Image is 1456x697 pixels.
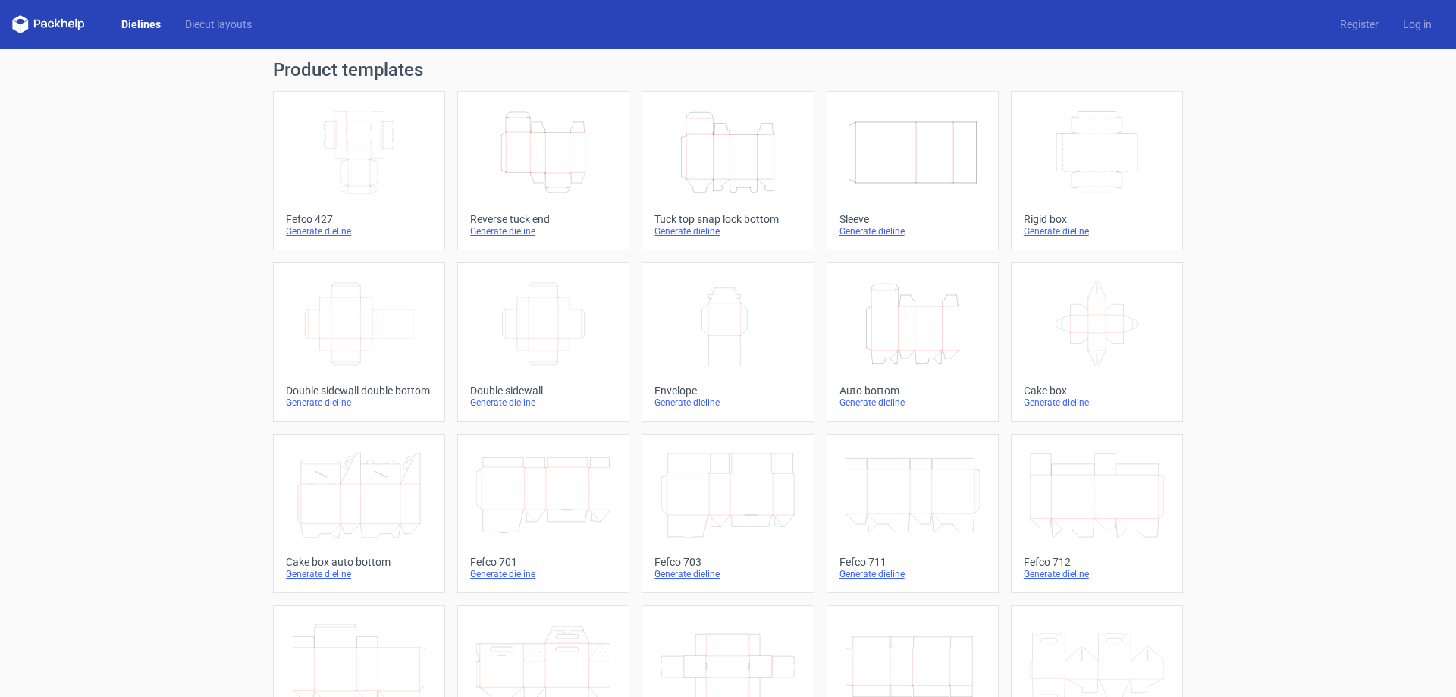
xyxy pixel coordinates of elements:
[1024,568,1170,580] div: Generate dieline
[470,397,617,409] div: Generate dieline
[1328,17,1391,32] a: Register
[839,225,986,237] div: Generate dieline
[286,213,432,225] div: Fefco 427
[470,385,617,397] div: Double sidewall
[1011,91,1183,250] a: Rigid boxGenerate dieline
[1024,213,1170,225] div: Rigid box
[286,556,432,568] div: Cake box auto bottom
[654,213,801,225] div: Tuck top snap lock bottom
[286,385,432,397] div: Double sidewall double bottom
[654,397,801,409] div: Generate dieline
[654,568,801,580] div: Generate dieline
[839,385,986,397] div: Auto bottom
[273,262,445,422] a: Double sidewall double bottomGenerate dieline
[654,225,801,237] div: Generate dieline
[1024,225,1170,237] div: Generate dieline
[654,385,801,397] div: Envelope
[457,262,629,422] a: Double sidewallGenerate dieline
[642,262,814,422] a: EnvelopeGenerate dieline
[839,213,986,225] div: Sleeve
[286,225,432,237] div: Generate dieline
[827,434,999,593] a: Fefco 711Generate dieline
[642,434,814,593] a: Fefco 703Generate dieline
[1024,385,1170,397] div: Cake box
[457,91,629,250] a: Reverse tuck endGenerate dieline
[654,556,801,568] div: Fefco 703
[1391,17,1444,32] a: Log in
[827,262,999,422] a: Auto bottomGenerate dieline
[839,397,986,409] div: Generate dieline
[1011,262,1183,422] a: Cake boxGenerate dieline
[470,556,617,568] div: Fefco 701
[827,91,999,250] a: SleeveGenerate dieline
[839,568,986,580] div: Generate dieline
[457,434,629,593] a: Fefco 701Generate dieline
[1011,434,1183,593] a: Fefco 712Generate dieline
[286,397,432,409] div: Generate dieline
[470,225,617,237] div: Generate dieline
[273,61,1183,79] h1: Product templates
[173,17,264,32] a: Diecut layouts
[286,568,432,580] div: Generate dieline
[109,17,173,32] a: Dielines
[839,556,986,568] div: Fefco 711
[642,91,814,250] a: Tuck top snap lock bottomGenerate dieline
[470,213,617,225] div: Reverse tuck end
[273,434,445,593] a: Cake box auto bottomGenerate dieline
[470,568,617,580] div: Generate dieline
[273,91,445,250] a: Fefco 427Generate dieline
[1024,397,1170,409] div: Generate dieline
[1024,556,1170,568] div: Fefco 712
